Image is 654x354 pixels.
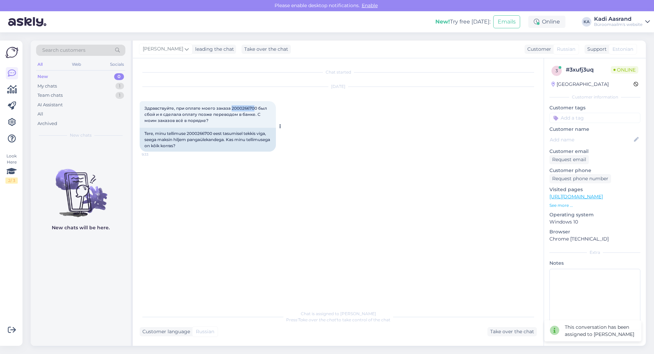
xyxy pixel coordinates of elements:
[5,178,18,184] div: 2 / 3
[549,218,640,226] p: Windows 10
[549,94,640,100] div: Customer information
[115,92,124,99] div: 1
[549,186,640,193] p: Visited pages
[71,60,82,69] div: Web
[36,60,44,69] div: All
[594,16,642,22] div: Kadi Aasrand
[549,174,611,183] div: Request phone number
[549,249,640,256] div: Extra
[435,18,450,25] b: New!
[37,73,48,80] div: New
[594,22,642,27] div: Büroomaailm's website
[115,83,124,90] div: 1
[301,311,376,316] span: Chat is assigned to [PERSON_NAME]
[37,92,63,99] div: Team chats
[31,157,131,218] img: No chats
[528,16,565,28] div: Online
[549,211,640,218] p: Operating system
[242,45,291,54] div: Take over the chat
[5,153,18,184] div: Look Here
[550,136,633,143] input: Add name
[140,128,276,152] div: Tere, minu tellimuse 2000266700 eest tasumisel tekkis viga, seega maksin hiljem pangaülekandega. ...
[140,69,537,75] div: Chat started
[549,148,640,155] p: Customer email
[585,46,607,53] div: Support
[549,235,640,243] p: Chrome [TECHNICAL_ID]
[549,228,640,235] p: Browser
[192,46,234,53] div: leading the chat
[549,260,640,267] p: Notes
[493,15,520,28] button: Emails
[37,83,57,90] div: My chats
[435,18,490,26] div: Try free [DATE]:
[549,113,640,123] input: Add a tag
[142,152,167,157] span: 9:33
[487,327,537,336] div: Take over the chat
[549,194,603,200] a: [URL][DOMAIN_NAME]
[557,46,575,53] span: Russian
[143,45,183,53] span: [PERSON_NAME]
[525,46,551,53] div: Customer
[144,106,268,123] span: Здравствуйте, при оплате моего заказа 2000266700 был сбой и я сделала оплату позже переводом в ба...
[52,224,110,231] p: New chats will be here.
[549,202,640,209] p: See more ...
[5,46,18,59] img: Askly Logo
[37,102,63,108] div: AI Assistant
[70,132,92,138] span: New chats
[549,126,640,133] p: Customer name
[565,324,636,338] div: This conversation has been assigned to [PERSON_NAME]
[114,73,124,80] div: 0
[297,317,337,322] i: 'Take over the chat'
[594,16,650,27] a: Kadi AasrandBüroomaailm's website
[549,167,640,174] p: Customer phone
[566,66,611,74] div: # 3xufj3uq
[360,2,380,9] span: Enable
[582,17,591,27] div: KA
[140,83,537,90] div: [DATE]
[549,104,640,111] p: Customer tags
[109,60,125,69] div: Socials
[556,68,558,73] span: 3
[612,46,633,53] span: Estonian
[551,81,609,88] div: [GEOGRAPHIC_DATA]
[37,111,43,118] div: All
[37,120,57,127] div: Archived
[549,155,589,164] div: Request email
[140,328,190,335] div: Customer language
[611,66,638,74] span: Online
[42,47,85,54] span: Search customers
[196,328,214,335] span: Russian
[286,317,390,322] span: Press to take control of the chat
